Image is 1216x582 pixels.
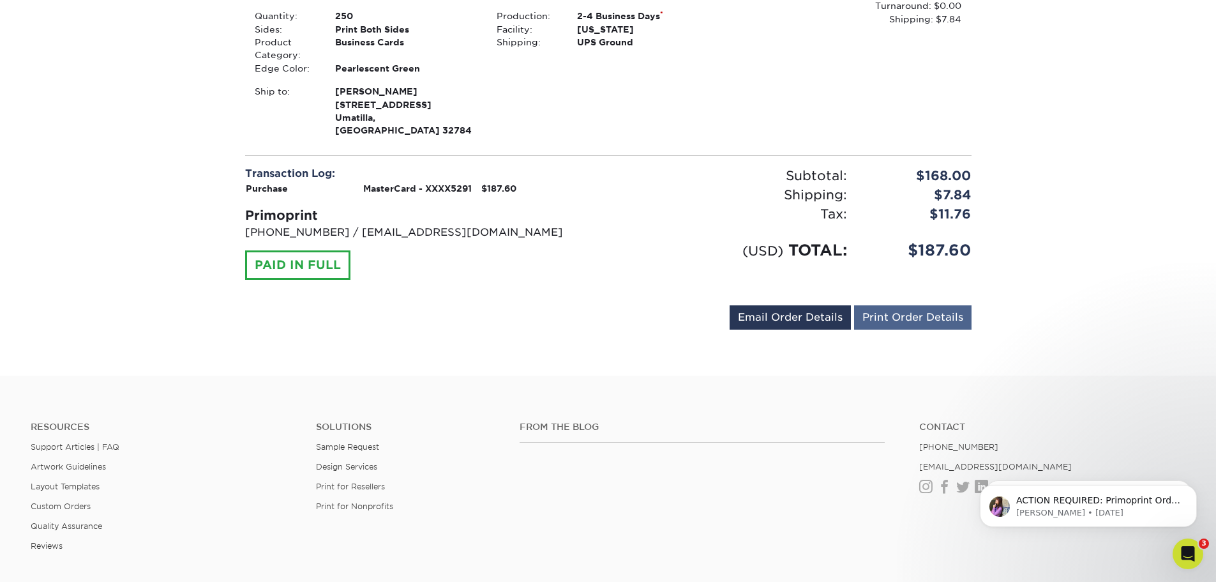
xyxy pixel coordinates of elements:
[31,442,119,452] a: Support Articles | FAQ
[788,241,847,259] span: TOTAL:
[854,305,972,330] a: Print Order Details
[608,204,857,224] div: Tax:
[316,462,377,471] a: Design Services
[245,62,326,75] div: Edge Color:
[31,422,297,433] h4: Resources
[316,442,379,452] a: Sample Request
[335,85,477,98] span: [PERSON_NAME]
[520,422,885,433] h4: From the Blog
[567,36,729,49] div: UPS Ground
[487,36,567,49] div: Shipping:
[31,541,63,551] a: Reviews
[363,183,472,194] strong: MasterCard - XXXX5291
[31,482,100,491] a: Layout Templates
[31,502,91,511] a: Custom Orders
[316,482,385,491] a: Print for Resellers
[326,23,487,36] div: Print Both Sides
[481,183,516,194] strong: $187.60
[487,23,567,36] div: Facility:
[326,62,487,75] div: Pearlescent Green
[31,462,106,471] a: Artwork Guidelines
[31,521,102,531] a: Quality Assurance
[567,10,729,22] div: 2-4 Business Days
[742,243,783,259] small: (USD)
[326,36,487,62] div: Business Cards
[246,183,288,194] strong: Purchase
[857,239,981,262] div: $187.60
[919,422,1185,433] a: Contact
[245,166,599,181] div: Transaction Log:
[919,442,998,452] a: [PHONE_NUMBER]
[1199,539,1209,549] span: 3
[245,225,599,240] p: [PHONE_NUMBER] / [EMAIL_ADDRESS][DOMAIN_NAME]
[857,204,981,224] div: $11.76
[335,98,477,111] span: [STREET_ADDRESS]
[857,185,981,204] div: $7.84
[608,166,857,185] div: Subtotal:
[245,10,326,22] div: Quantity:
[730,305,851,330] a: Email Order Details
[961,458,1216,548] iframe: Intercom notifications message
[567,23,729,36] div: [US_STATE]
[487,10,567,22] div: Production:
[1173,539,1203,569] iframe: Intercom live chat
[919,462,1072,471] a: [EMAIL_ADDRESS][DOMAIN_NAME]
[245,206,599,225] div: Primoprint
[335,85,477,135] strong: Umatilla, [GEOGRAPHIC_DATA] 32784
[245,23,326,36] div: Sides:
[245,36,326,62] div: Product Category:
[316,502,393,511] a: Print for Nonprofits
[857,166,981,185] div: $168.00
[608,185,857,204] div: Shipping:
[245,85,326,137] div: Ship to:
[3,543,109,578] iframe: Google Customer Reviews
[245,250,350,280] div: PAID IN FULL
[316,422,500,433] h4: Solutions
[326,10,487,22] div: 250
